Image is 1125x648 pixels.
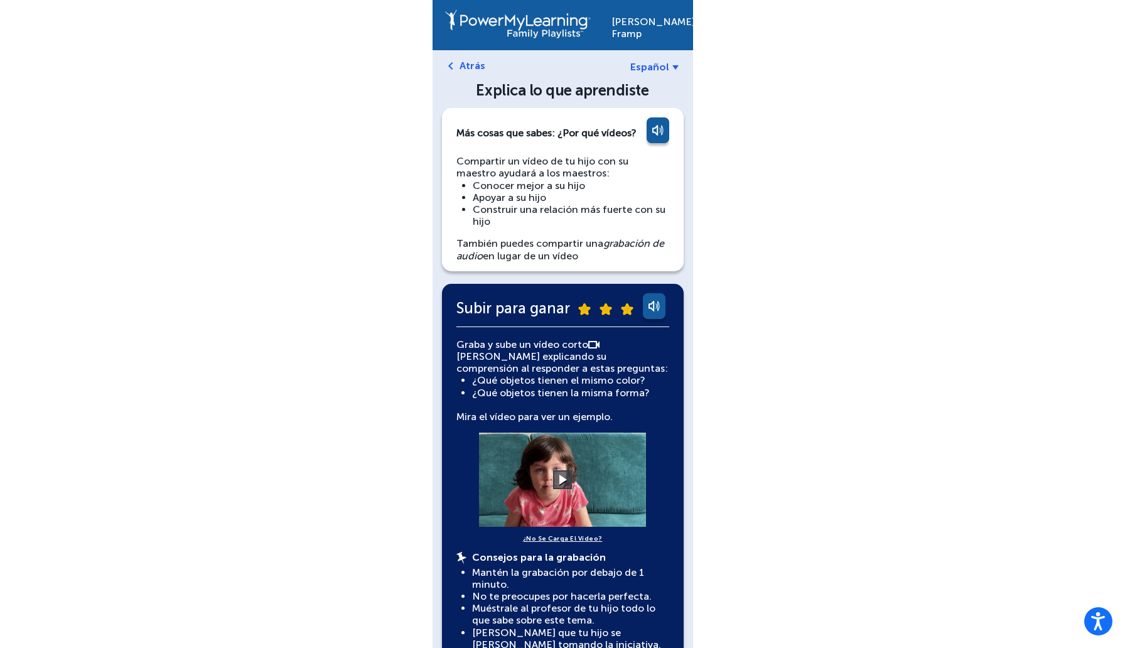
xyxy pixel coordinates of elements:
[456,237,664,261] i: grabación de audio
[473,192,669,203] li: Apoyar a su hijo
[472,566,669,590] li: Mantén la grabación por debajo de 1 minuto.
[460,60,485,72] a: Atrás
[456,293,669,327] div: Subir para ganar
[473,180,669,192] li: Conocer mejor a su hijo
[473,203,669,227] li: Construir una relación más fuerte con su hijo
[472,590,669,602] li: No te preocupes por hacerla perfecta.
[472,387,669,399] li: ¿Qué objetos tienen la misma forma?
[630,61,679,73] a: Español
[611,9,681,40] div: [PERSON_NAME] Framp
[455,83,670,98] div: Explica lo que aprendiste
[456,237,669,261] div: También puedes compartir una en lugar de un vídeo
[621,303,633,315] img: submit-star.png
[456,338,669,423] div: Mira el vídeo para ver un ejemplo.
[456,338,669,375] p: Graba y sube un vídeo corto [PERSON_NAME] explicando su comprensión al responder a estas preguntas:
[578,303,591,315] img: submit-star.png
[448,62,453,70] img: left-arrow.svg
[472,602,669,626] li: Muéstrale al profesor de tu hijo todo lo que sabe sobre este tema.
[523,533,603,545] a: ¿No se carga el vídeo?
[456,155,628,179] span: Compartir un vídeo de tu hijo con su maestro ayudará a los maestros:
[630,61,669,73] span: Español
[472,374,669,386] li: ¿Qué objetos tienen el mismo color?
[472,551,606,563] strong: Consejos para la grabación
[588,341,600,348] img: video-icon.svg
[445,9,591,38] img: Conexión de PowerMyLearning
[456,127,637,139] div: Más cosas que sabes: ¿Por qué vídeos?
[600,303,612,315] img: submit-star.png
